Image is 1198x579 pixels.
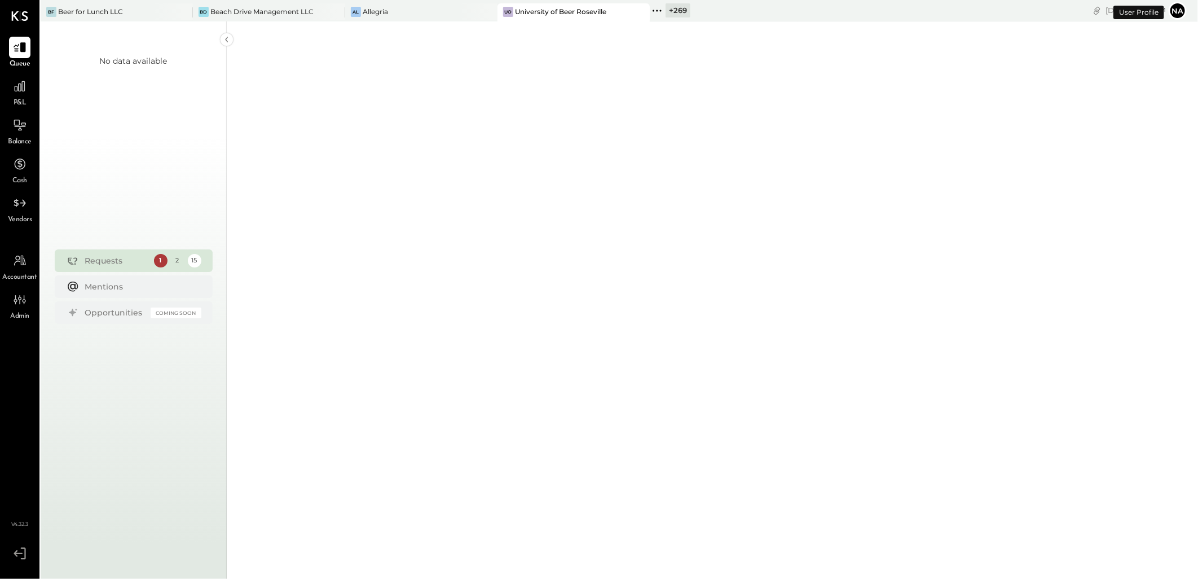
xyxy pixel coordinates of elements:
div: No data available [100,55,168,67]
div: Allegria [363,7,388,16]
div: Requests [85,255,148,266]
span: Balance [8,137,32,147]
a: Cash [1,153,39,186]
div: Uo [503,7,513,17]
a: Admin [1,289,39,322]
div: Beer for Lunch LLC [58,7,123,16]
div: BD [199,7,209,17]
button: Na [1169,2,1187,20]
a: P&L [1,76,39,108]
div: [DATE] [1105,5,1166,16]
div: Opportunities [85,307,145,318]
div: Bf [46,7,56,17]
div: University of Beer Roseville [515,7,606,16]
span: Vendors [8,215,32,225]
div: 2 [171,254,184,267]
a: Accountant [1,250,39,283]
div: + 269 [666,3,690,17]
div: copy link [1091,5,1103,16]
div: Al [351,7,361,17]
div: Coming Soon [151,308,201,318]
div: 1 [154,254,168,267]
span: Accountant [3,273,37,283]
span: P&L [14,98,27,108]
div: 15 [188,254,201,267]
a: Vendors [1,192,39,225]
a: Queue [1,37,39,69]
span: Admin [10,312,29,322]
div: User Profile [1113,6,1164,19]
span: Queue [10,59,30,69]
a: Balance [1,115,39,147]
div: Beach Drive Management LLC [210,7,314,16]
div: Mentions [85,281,196,292]
span: Cash [12,176,27,186]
